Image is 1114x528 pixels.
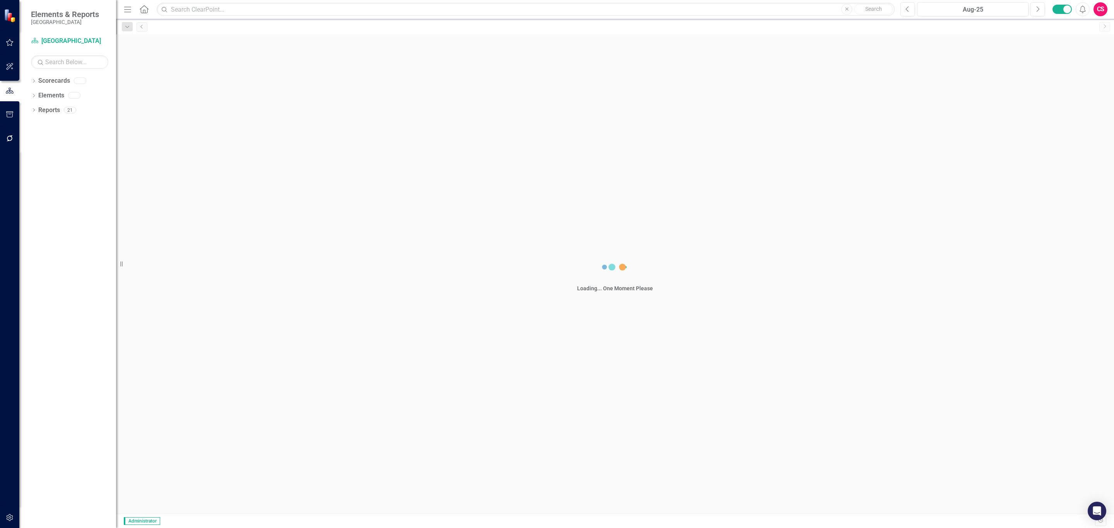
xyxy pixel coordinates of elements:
[920,5,1026,14] div: Aug-25
[854,4,893,15] button: Search
[31,10,99,19] span: Elements & Reports
[31,55,108,69] input: Search Below...
[38,106,60,115] a: Reports
[577,284,653,292] div: Loading... One Moment Please
[157,3,895,16] input: Search ClearPoint...
[64,107,76,113] div: 21
[38,91,64,100] a: Elements
[31,19,99,25] small: [GEOGRAPHIC_DATA]
[865,6,882,12] span: Search
[124,517,160,525] span: Administrator
[31,37,108,46] a: [GEOGRAPHIC_DATA]
[1088,502,1106,520] div: Open Intercom Messenger
[917,2,1029,16] button: Aug-25
[3,8,18,23] img: ClearPoint Strategy
[38,77,70,85] a: Scorecards
[1093,2,1107,16] button: CS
